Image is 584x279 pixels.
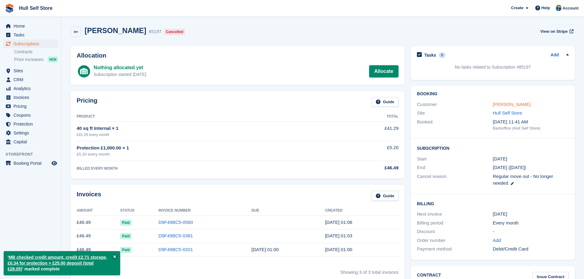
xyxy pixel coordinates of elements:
[369,65,399,77] a: Allocate
[13,93,50,102] span: Invoices
[13,102,50,111] span: Pricing
[493,246,569,253] div: Debit/Credit Card
[551,52,559,59] a: Add
[120,233,132,239] span: Paid
[325,206,399,216] th: Created
[13,159,50,168] span: Booking Portal
[77,97,97,107] h2: Pricing
[13,84,50,93] span: Analytics
[417,101,493,108] div: Customer
[417,228,493,235] div: Discount
[77,132,330,138] div: £41.29 every month
[493,165,526,170] span: [DATE] ([DATE])
[3,129,58,137] a: menu
[493,110,522,115] a: Hull Self Store
[120,220,132,226] span: Paid
[13,111,50,119] span: Coupons
[325,233,352,238] time: 2025-07-05 00:03:07 UTC
[14,57,44,62] span: Price increases
[13,40,50,48] span: Subscriptions
[94,71,146,78] div: Subscription started [DATE]
[511,5,523,11] span: Create
[3,159,58,168] a: menu
[77,112,330,122] th: Product
[417,156,493,163] div: Start
[8,255,107,271] a: MB checked credit amount, credit £2.71 storage, £0.34 for protection + £25.00 deposit (total £28.05)
[3,111,58,119] a: menu
[325,247,352,252] time: 2025-06-05 00:00:04 UTC
[417,200,569,206] h2: Billing
[120,206,158,216] th: Status
[424,52,436,58] h2: Tasks
[3,84,58,93] a: menu
[77,125,330,132] div: 40 sq ft Internal × 1
[48,56,58,62] div: NEW
[4,251,120,275] p: ' ' marked complete
[325,220,352,225] time: 2025-08-05 00:06:36 UTC
[540,28,567,35] span: View on Stripe
[417,173,493,187] div: Cancel reason
[3,66,58,75] a: menu
[3,22,58,30] a: menu
[13,31,50,39] span: Tasks
[251,206,325,216] th: Due
[3,120,58,128] a: menu
[14,56,58,63] a: Price increases NEW
[77,166,330,171] div: BILLED EVERY MONTH
[3,138,58,146] a: menu
[330,141,399,161] td: £5.20
[330,122,399,141] td: £41.29
[417,246,493,253] div: Payment method
[555,5,562,11] img: Hull Self Store
[77,151,330,157] div: £5.20 every month
[330,112,399,122] th: Total
[158,247,193,252] a: D9F49BC5-0201
[417,237,493,244] div: Order number
[77,243,120,257] td: £46.49
[158,220,193,225] a: D9F49BC5-0580
[541,5,550,11] span: Help
[3,75,58,84] a: menu
[85,26,146,35] h2: [PERSON_NAME]
[164,29,185,35] div: Cancelled
[6,151,61,157] span: Storefront
[120,247,132,253] span: Paid
[77,191,101,201] h2: Invoices
[563,5,578,11] span: Account
[417,164,493,171] div: End
[417,92,569,96] h2: Booking
[417,145,569,151] h2: Subscription
[493,211,569,218] div: [DATE]
[77,216,120,229] td: £46.49
[493,156,507,163] time: 2025-06-05 00:00:00 UTC
[3,93,58,102] a: menu
[417,220,493,227] div: Billing period
[77,206,120,216] th: Amount
[77,229,120,243] td: £46.49
[77,145,330,152] div: Protection £1,000.00 × 1
[417,64,569,70] p: No tasks related to Subscription #85197
[439,52,446,58] div: 0
[493,119,569,126] div: [DATE] 11:41 AM
[77,52,399,59] h2: Allocation
[417,119,493,131] div: Booked
[13,129,50,137] span: Settings
[13,138,50,146] span: Capital
[493,125,569,131] div: Backoffice (Hull Self Store)
[13,66,50,75] span: Sites
[94,64,146,71] div: Nothing allocated yet
[493,228,569,235] div: -
[493,102,531,107] a: [PERSON_NAME]
[149,28,162,35] div: 85197
[493,220,569,227] div: Every month
[5,4,14,13] img: stora-icon-8386f47178a22dfd0bd8f6a31ec36ba5ce8667c1dd55bd0f319d3a0aa187defe.svg
[3,40,58,48] a: menu
[372,191,399,201] a: Guide
[3,102,58,111] a: menu
[417,211,493,218] div: Next invoice
[372,97,399,107] a: Guide
[340,264,399,277] span: Showing 3 of 3 total invoices
[330,164,399,172] div: £46.49
[13,75,50,84] span: CRM
[493,174,553,186] span: Regular move out - No longer needed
